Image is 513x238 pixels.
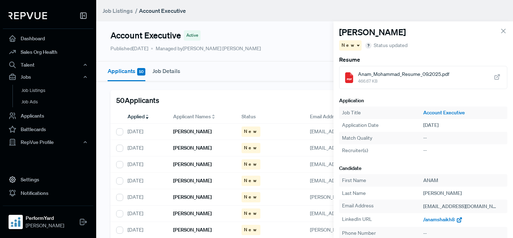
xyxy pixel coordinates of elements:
[244,161,258,167] span: New
[374,42,408,49] span: Status updated
[173,161,212,167] h6: [PERSON_NAME]
[423,147,427,154] span: --
[3,45,93,59] a: Sales Org Health
[342,134,423,142] div: Match Quality
[358,71,449,78] span: Anam_Mohammad_Resume_09.2025.pdf
[12,96,103,108] a: Job Ads
[244,210,258,217] span: New
[423,216,455,223] span: /anamshaikh8
[244,177,258,184] span: New
[110,45,148,52] p: Published [DATE]
[310,194,430,200] span: [PERSON_NAME][EMAIL_ADDRESS][DOMAIN_NAME]
[173,178,212,184] h6: [PERSON_NAME]
[173,129,212,135] h6: [PERSON_NAME]
[310,210,392,217] span: [EMAIL_ADDRESS][DOMAIN_NAME]
[342,147,423,154] div: Recruiter(s)
[173,227,212,233] h6: [PERSON_NAME]
[423,177,504,184] div: ANAM
[137,68,145,76] span: 50
[339,165,507,171] h6: Candidate
[242,113,256,120] span: Status
[167,110,236,124] div: Toggle SortBy
[342,202,423,211] div: Email Address
[423,109,504,117] a: Account Executive
[342,177,423,184] div: First Name
[423,216,463,223] a: /anamshaikh8
[151,45,261,52] span: Managed by [PERSON_NAME] [PERSON_NAME]
[128,113,145,120] span: Applied
[10,216,21,228] img: PerformYard
[3,109,93,123] a: Applicants
[342,121,423,129] div: Application Date
[122,140,167,156] div: [DATE]
[3,136,93,148] button: RepVue Profile
[9,12,47,19] img: RepVue
[244,227,258,233] span: New
[423,190,504,197] div: [PERSON_NAME]
[173,211,212,217] h6: [PERSON_NAME]
[310,177,392,184] span: [EMAIL_ADDRESS][DOMAIN_NAME]
[342,216,423,224] div: LinkedIn URL
[3,186,93,200] a: Notifications
[26,222,64,229] span: [PERSON_NAME]
[339,27,406,37] h4: [PERSON_NAME]
[423,203,505,209] span: [EMAIL_ADDRESS][DOMAIN_NAME]
[122,156,167,173] div: [DATE]
[122,206,167,222] div: [DATE]
[3,206,93,232] a: PerformYardPerformYard[PERSON_NAME]
[310,113,342,120] span: Email Address
[173,113,211,120] span: Applicant Names
[310,128,392,135] span: [EMAIL_ADDRESS][DOMAIN_NAME]
[108,62,145,81] button: Applicants
[173,145,212,151] h6: [PERSON_NAME]
[3,173,93,186] a: Settings
[152,62,180,80] button: Job Details
[173,194,212,200] h6: [PERSON_NAME]
[244,128,258,135] span: New
[423,121,504,129] div: [DATE]
[135,7,138,14] span: /
[342,109,423,117] div: Job Title
[342,190,423,197] div: Last Name
[103,6,133,15] a: Job Listings
[339,56,507,63] h6: Resume
[3,32,93,45] a: Dashboard
[423,134,504,142] div: --
[26,214,64,222] strong: PerformYard
[310,227,468,233] span: [PERSON_NAME][EMAIL_ADDRESS][PERSON_NAME][DOMAIN_NAME]
[342,229,423,237] div: Phone Number
[244,145,258,151] span: New
[339,66,507,89] a: Anam_Mohammad_Resume_09.2025.pdf466.67 KB
[244,194,258,200] span: New
[122,189,167,206] div: [DATE]
[358,78,449,84] span: 466.67 KB
[116,96,159,104] h5: 50 Applicants
[3,71,93,83] button: Jobs
[342,42,356,48] span: New
[122,173,167,189] div: [DATE]
[122,110,167,124] div: Toggle SortBy
[12,85,103,96] a: Job Listings
[3,59,93,71] button: Talent
[310,161,392,167] span: [EMAIL_ADDRESS][DOMAIN_NAME]
[186,32,198,38] span: Active
[110,30,181,41] h4: Account Executive
[339,98,507,104] h6: Application
[3,123,93,136] a: Battlecards
[122,124,167,140] div: [DATE]
[139,7,186,14] strong: Account Executive
[310,145,392,151] span: [EMAIL_ADDRESS][DOMAIN_NAME]
[423,229,504,237] div: --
